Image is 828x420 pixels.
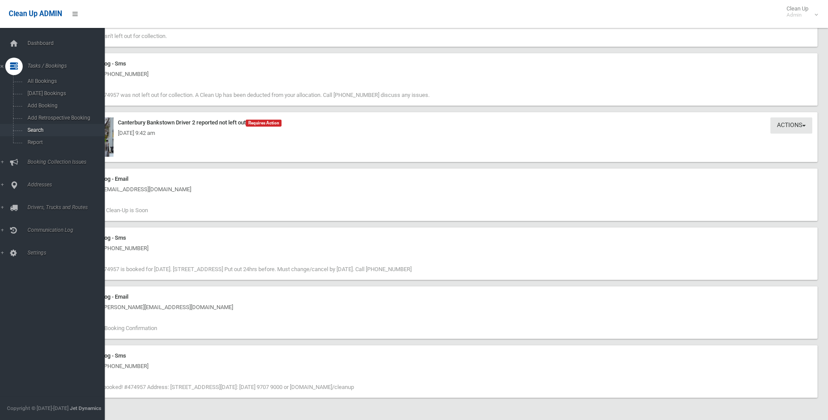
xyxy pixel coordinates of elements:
[25,40,111,46] span: Dashboard
[61,128,812,138] div: [DATE] 9:42 am
[25,159,111,165] span: Booking Collection Issues
[7,405,69,411] span: Copyright © [DATE]-[DATE]
[61,117,812,128] div: Canterbury Bankstown Driver 2 reported not left out
[25,115,104,121] span: Add Retrospective Booking
[61,351,812,361] div: Communication Log - Sms
[61,233,812,243] div: Communication Log - Sms
[70,405,101,411] strong: Jet Dynamics
[787,12,808,18] small: Admin
[61,184,812,195] div: [DATE] 9:00 am - [EMAIL_ADDRESS][DOMAIN_NAME]
[61,69,812,79] div: [DATE] 9:42 am - [PHONE_NUMBER]
[25,63,111,69] span: Tasks / Bookings
[61,384,354,390] span: Your Clean-Up is booked! #474957 Address: [STREET_ADDRESS][DATE]: [DATE] 9707 9000 or [DOMAIN_NAM...
[25,90,104,96] span: [DATE] Bookings
[61,92,429,98] span: Your Clean-Up #474957 was not left out for collection. A Clean Up has been deducted from your all...
[25,250,111,256] span: Settings
[25,127,104,133] span: Search
[25,182,111,188] span: Addresses
[61,33,167,39] span: Your Clean-Up wasn't left out for collection.
[61,361,812,372] div: [DATE] 3:08 pm - [PHONE_NUMBER]
[25,227,111,233] span: Communication Log
[25,139,104,145] span: Report
[9,10,62,18] span: Clean Up ADMIN
[61,266,412,272] span: Your Clean-Up #474957 is booked for [DATE]. [STREET_ADDRESS] Put out 24hrs before. Must change/ca...
[25,103,104,109] span: Add Booking
[61,174,812,184] div: Communication Log - Email
[770,117,812,134] button: Actions
[246,120,282,127] span: Requires Action
[61,243,812,254] div: [DATE] 9:00 am - [PHONE_NUMBER]
[61,302,812,313] div: [DATE] 3:08 pm - [PERSON_NAME][EMAIL_ADDRESS][DOMAIN_NAME]
[25,204,111,210] span: Drivers, Trucks and Routes
[61,325,157,331] span: Booked Clean Up Booking Confirmation
[25,78,104,84] span: All Bookings
[61,59,812,69] div: Communication Log - Sms
[782,5,817,18] span: Clean Up
[61,292,812,302] div: Communication Log - Email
